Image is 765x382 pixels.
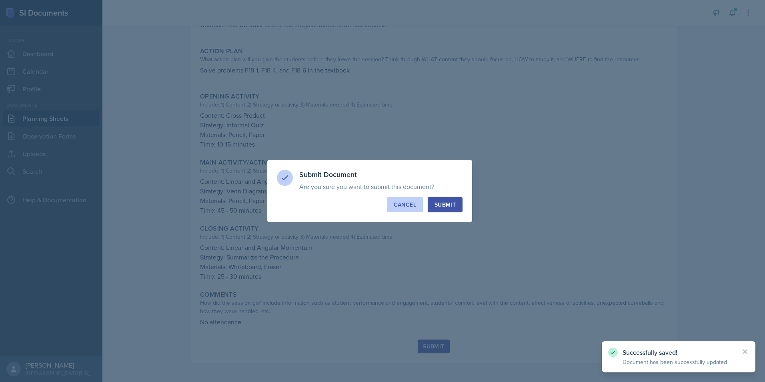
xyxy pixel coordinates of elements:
[623,348,735,356] p: Successfully saved!
[394,201,416,209] div: Cancel
[387,197,423,212] button: Cancel
[299,183,463,191] p: Are you sure you want to submit this document?
[428,197,463,212] button: Submit
[623,358,735,366] p: Document has been successfully updated
[299,170,463,179] h3: Submit Document
[435,201,456,209] div: Submit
